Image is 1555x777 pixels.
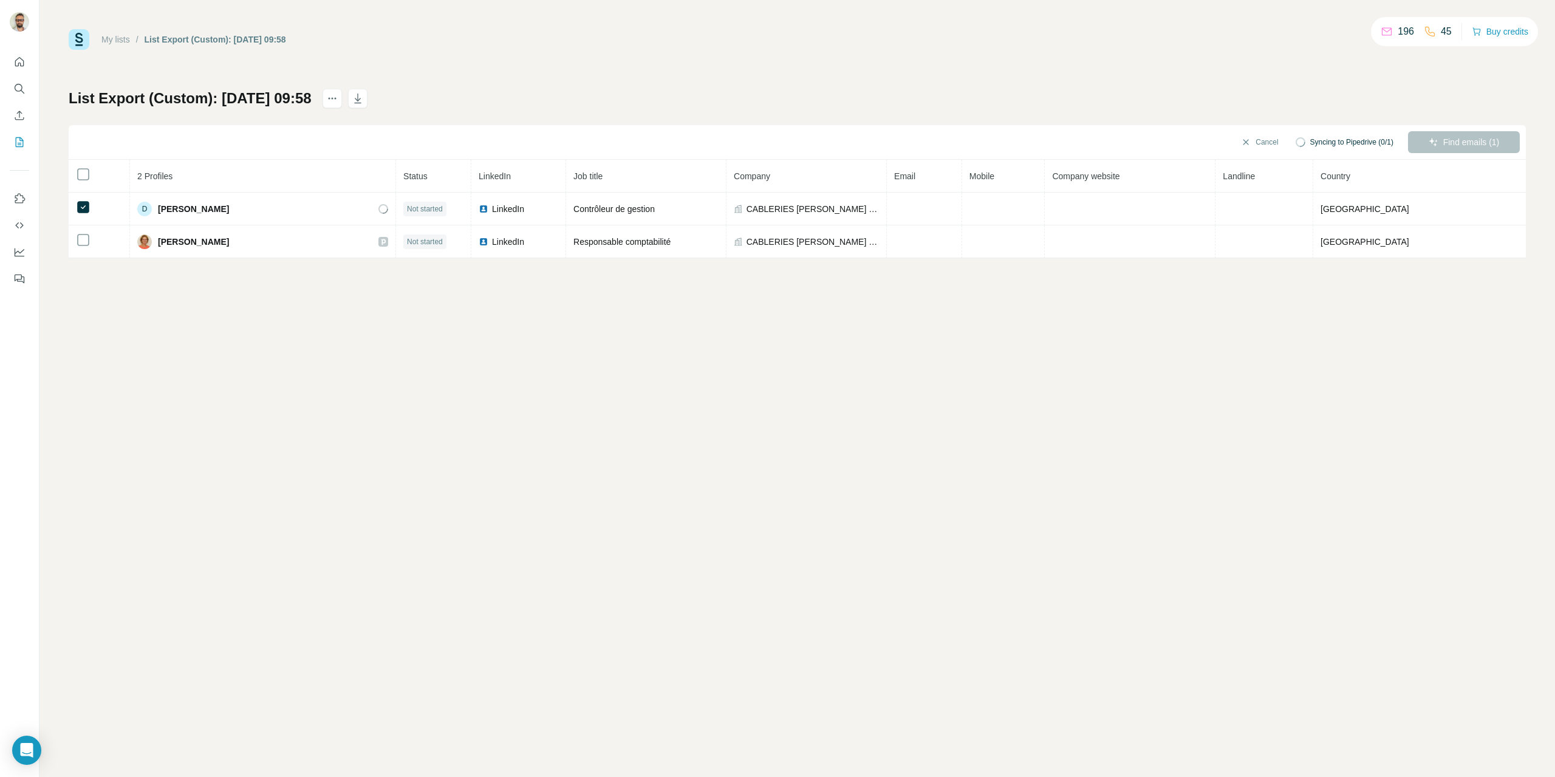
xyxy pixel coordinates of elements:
span: [PERSON_NAME] [158,203,229,215]
button: Use Surfe API [10,214,29,236]
img: LinkedIn logo [479,237,488,247]
img: Avatar [10,12,29,32]
div: List Export (Custom): [DATE] 09:58 [145,33,286,46]
span: LinkedIn [492,236,524,248]
span: Not started [407,236,443,247]
span: Mobile [969,171,994,181]
span: 2 Profiles [137,171,173,181]
span: Landline [1223,171,1255,181]
div: D [137,202,152,216]
button: My lists [10,131,29,153]
span: Status [403,171,428,181]
button: Feedback [10,268,29,290]
span: Job title [573,171,603,181]
span: Responsable comptabilité [573,237,671,247]
div: Open Intercom Messenger [12,736,41,765]
span: Syncing to Pipedrive (0/1) [1310,137,1393,148]
p: 196 [1398,24,1414,39]
span: LinkedIn [492,203,524,215]
span: [PERSON_NAME] [158,236,229,248]
button: Enrich CSV [10,104,29,126]
button: Buy credits [1472,23,1528,40]
p: 45 [1441,24,1452,39]
img: Avatar [137,234,152,249]
span: Contrôleur de gestion [573,204,655,214]
img: Surfe Logo [69,29,89,50]
span: Company website [1052,171,1119,181]
span: Company [734,171,770,181]
span: Email [894,171,915,181]
span: Country [1321,171,1350,181]
span: [GEOGRAPHIC_DATA] [1321,237,1409,247]
button: Quick start [10,51,29,73]
button: Dashboard [10,241,29,263]
button: Use Surfe on LinkedIn [10,188,29,210]
li: / [136,33,138,46]
span: Not started [407,204,443,214]
button: Search [10,78,29,100]
span: CABLERIES [PERSON_NAME] SARL [747,203,879,215]
span: CABLERIES [PERSON_NAME] SARL [747,236,879,248]
button: Cancel [1232,131,1287,153]
img: LinkedIn logo [479,204,488,214]
button: actions [323,89,342,108]
a: My lists [101,35,130,44]
span: LinkedIn [479,171,511,181]
h1: List Export (Custom): [DATE] 09:58 [69,89,312,108]
span: [GEOGRAPHIC_DATA] [1321,204,1409,214]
